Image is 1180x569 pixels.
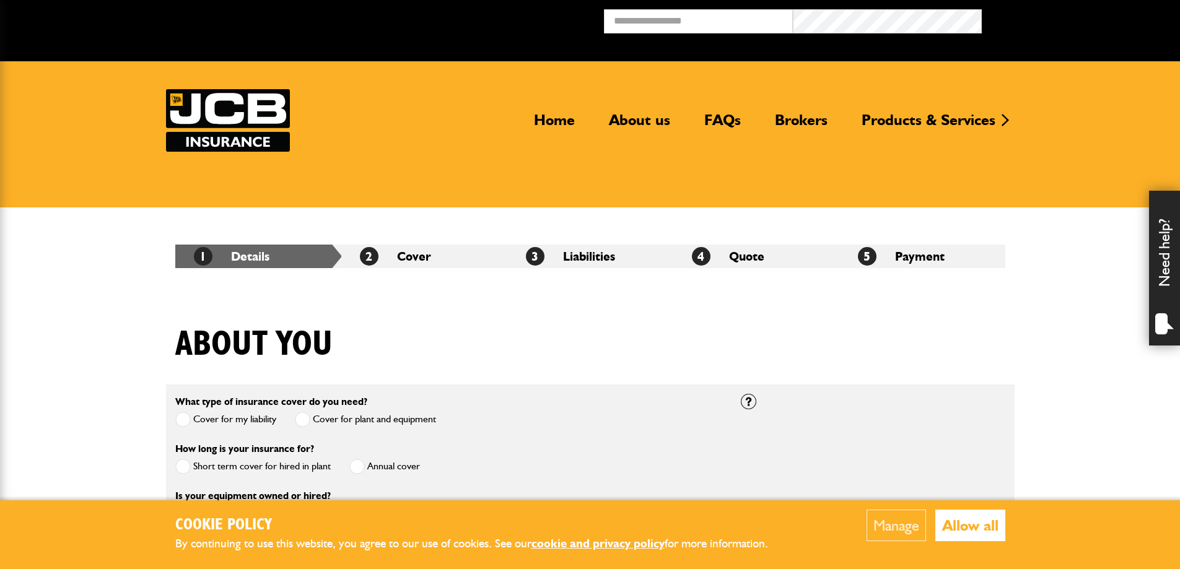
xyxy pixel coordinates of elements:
label: Cover for my liability [175,412,276,427]
label: What type of insurance cover do you need? [175,397,367,407]
a: Brokers [766,111,837,139]
li: Quote [673,245,839,268]
h2: Cookie Policy [175,516,789,535]
a: FAQs [695,111,750,139]
button: Broker Login [982,9,1171,28]
span: 2 [360,247,378,266]
button: Allow all [935,510,1005,541]
label: Annual cover [349,459,420,474]
label: Short term cover for hired in plant [175,459,331,474]
label: Is your equipment owned or hired? [175,491,331,501]
button: Manage [867,510,926,541]
div: Need help? [1149,191,1180,345]
span: 3 [526,247,544,266]
span: 4 [692,247,710,266]
li: Liabilities [507,245,673,268]
a: JCB Insurance Services [166,89,290,152]
span: 5 [858,247,876,266]
a: Home [525,111,584,139]
label: How long is your insurance for? [175,444,314,454]
li: Cover [341,245,507,268]
a: cookie and privacy policy [531,536,665,550]
li: Details [175,245,341,268]
span: 1 [194,247,212,266]
h1: About you [175,324,333,365]
li: Payment [839,245,1005,268]
a: About us [600,111,680,139]
p: By continuing to use this website, you agree to our use of cookies. See our for more information. [175,534,789,554]
label: Cover for plant and equipment [295,412,436,427]
img: JCB Insurance Services logo [166,89,290,152]
a: Products & Services [852,111,1005,139]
